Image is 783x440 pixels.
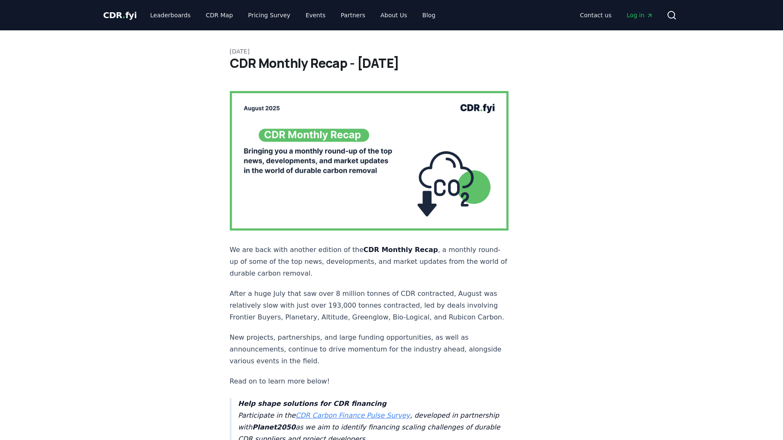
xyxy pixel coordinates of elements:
p: New projects, partnerships, and large funding opportunities, as well as announcements, continue t... [230,332,509,367]
span: CDR fyi [103,10,137,20]
a: Pricing Survey [241,8,297,23]
a: CDR.fyi [103,9,137,21]
p: Read on to learn more below! [230,376,509,387]
strong: Planet2050 [252,423,295,431]
a: Events [299,8,332,23]
a: Log in [620,8,659,23]
a: CDR Map [199,8,239,23]
strong: CDR Monthly Recap [363,246,438,254]
p: We are back with another edition of the , a monthly round-up of some of the top news, development... [230,244,509,279]
strong: Help shape solutions for CDR financing [238,400,387,408]
span: Log in [627,11,653,19]
a: Partners [334,8,372,23]
a: Blog [416,8,442,23]
a: Contact us [573,8,618,23]
nav: Main [573,8,659,23]
a: Leaderboards [143,8,197,23]
span: . [122,10,125,20]
p: [DATE] [230,47,554,56]
a: About Us [374,8,414,23]
a: CDR Carbon Finance Pulse Survey [296,411,410,419]
h1: CDR Monthly Recap - [DATE] [230,56,554,71]
img: blog post image [230,91,509,231]
p: After a huge July that saw over 8 million tonnes of CDR contracted, August was relatively slow wi... [230,288,509,323]
nav: Main [143,8,442,23]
